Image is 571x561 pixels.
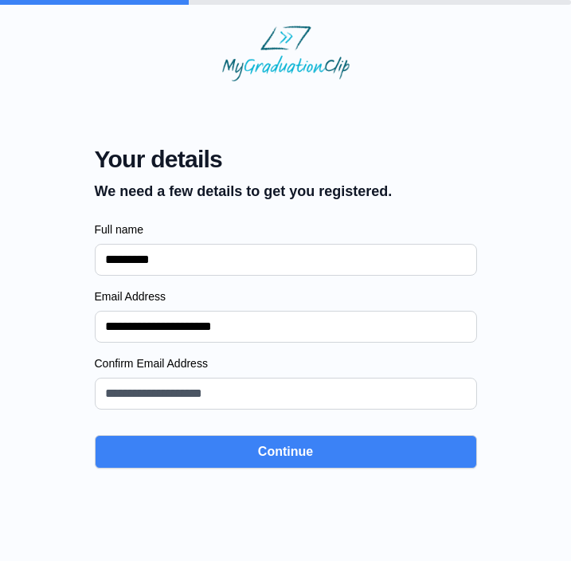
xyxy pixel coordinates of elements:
[95,288,477,304] label: Email Address
[95,435,477,469] button: Continue
[95,355,477,371] label: Confirm Email Address
[95,180,393,202] p: We need a few details to get you registered.
[95,145,393,174] span: Your details
[222,25,350,81] img: MyGraduationClip
[95,222,477,237] label: Full name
